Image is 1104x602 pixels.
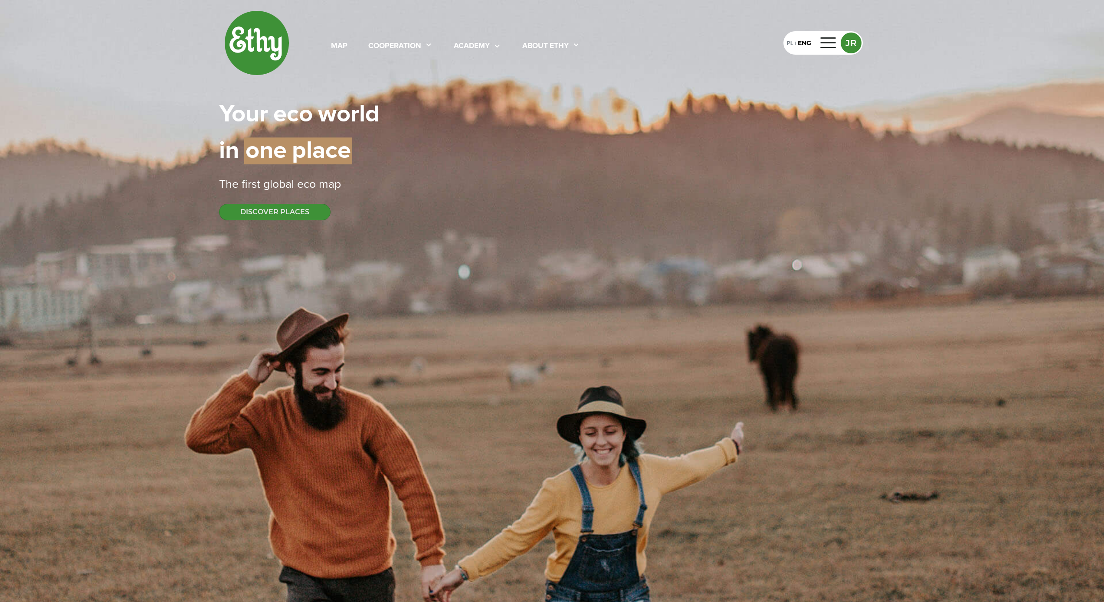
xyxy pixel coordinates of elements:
[292,137,352,164] span: place
[331,41,347,52] div: map
[368,41,421,52] div: cooperation
[273,102,313,127] span: eco
[798,39,811,48] div: ENG
[239,139,244,163] span: |
[522,41,569,52] div: About ethy
[219,102,268,127] span: Your
[318,102,380,127] span: world
[793,40,798,48] div: |
[787,38,793,48] div: PL
[313,102,318,127] span: |
[219,139,239,163] span: in
[268,102,273,127] span: |
[244,137,287,164] span: one
[219,204,331,220] button: DISCOVER PLACES
[454,41,490,52] div: academy
[841,33,862,53] button: JR
[219,176,885,193] div: The first global eco map
[287,137,292,164] span: |
[224,10,289,75] img: ethy-logo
